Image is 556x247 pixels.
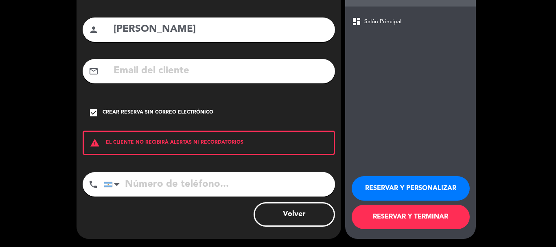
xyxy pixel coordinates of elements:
input: Nombre del cliente [113,21,329,38]
button: RESERVAR Y PERSONALIZAR [352,176,470,201]
div: EL CLIENTE NO RECIBIRÁ ALERTAS NI RECORDATORIOS [83,131,335,155]
input: Número de teléfono... [104,172,335,197]
button: Volver [254,202,335,227]
i: phone [88,179,98,189]
span: Salón Principal [364,17,401,26]
button: RESERVAR Y TERMINAR [352,205,470,229]
input: Email del cliente [113,63,329,79]
i: warning [84,138,106,148]
div: Argentina: +54 [104,173,123,196]
i: person [89,25,99,35]
span: dashboard [352,17,361,26]
div: Crear reserva sin correo electrónico [103,109,213,117]
i: mail_outline [89,66,99,76]
i: check_box [89,108,99,118]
